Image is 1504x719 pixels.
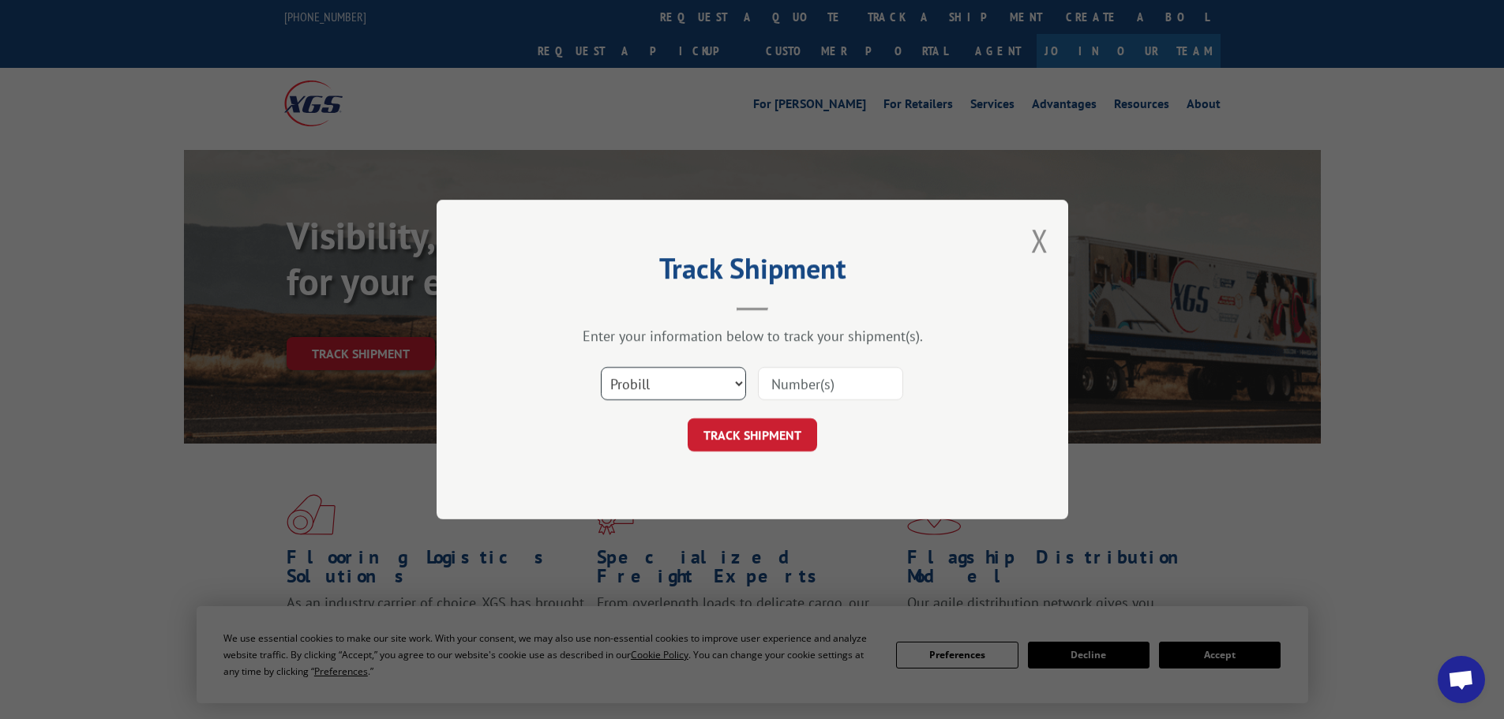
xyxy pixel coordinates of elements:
[516,327,989,345] div: Enter your information below to track your shipment(s).
[688,418,817,451] button: TRACK SHIPMENT
[1438,656,1485,703] div: Open chat
[516,257,989,287] h2: Track Shipment
[1031,219,1048,261] button: Close modal
[758,367,903,400] input: Number(s)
